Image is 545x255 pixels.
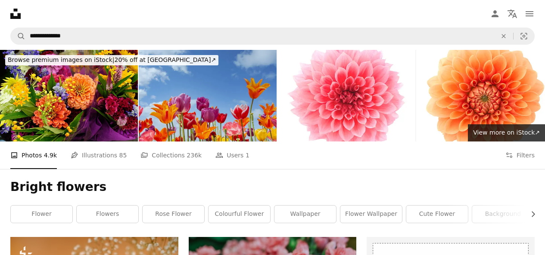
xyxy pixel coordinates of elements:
[140,141,202,169] a: Collections 236k
[473,129,540,136] span: View more on iStock ↗
[10,28,535,45] form: Find visuals sitewide
[521,5,538,22] button: Menu
[340,206,402,223] a: flower wallpaper
[468,124,545,141] a: View more on iStock↗
[119,151,127,160] span: 85
[10,179,535,195] h1: Bright flowers
[139,50,277,141] img: Colorful tulips against a blue sky with white clouds
[71,141,127,169] a: Illustrations 85
[143,206,204,223] a: rose flower
[504,5,521,22] button: Language
[472,206,534,223] a: background
[11,206,72,223] a: flower
[525,206,535,223] button: scroll list to the right
[215,141,249,169] a: Users 1
[246,151,249,160] span: 1
[494,28,513,44] button: Clear
[505,141,535,169] button: Filters
[11,28,25,44] button: Search Unsplash
[486,5,504,22] a: Log in / Sign up
[209,206,270,223] a: colourful flower
[187,151,202,160] span: 236k
[274,206,336,223] a: wallpaper
[8,56,114,63] span: Browse premium images on iStock |
[277,50,415,141] img: Dahlia
[10,9,21,19] a: Home — Unsplash
[8,56,216,63] span: 20% off at [GEOGRAPHIC_DATA] ↗
[514,28,534,44] button: Visual search
[406,206,468,223] a: cute flower
[77,206,138,223] a: flowers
